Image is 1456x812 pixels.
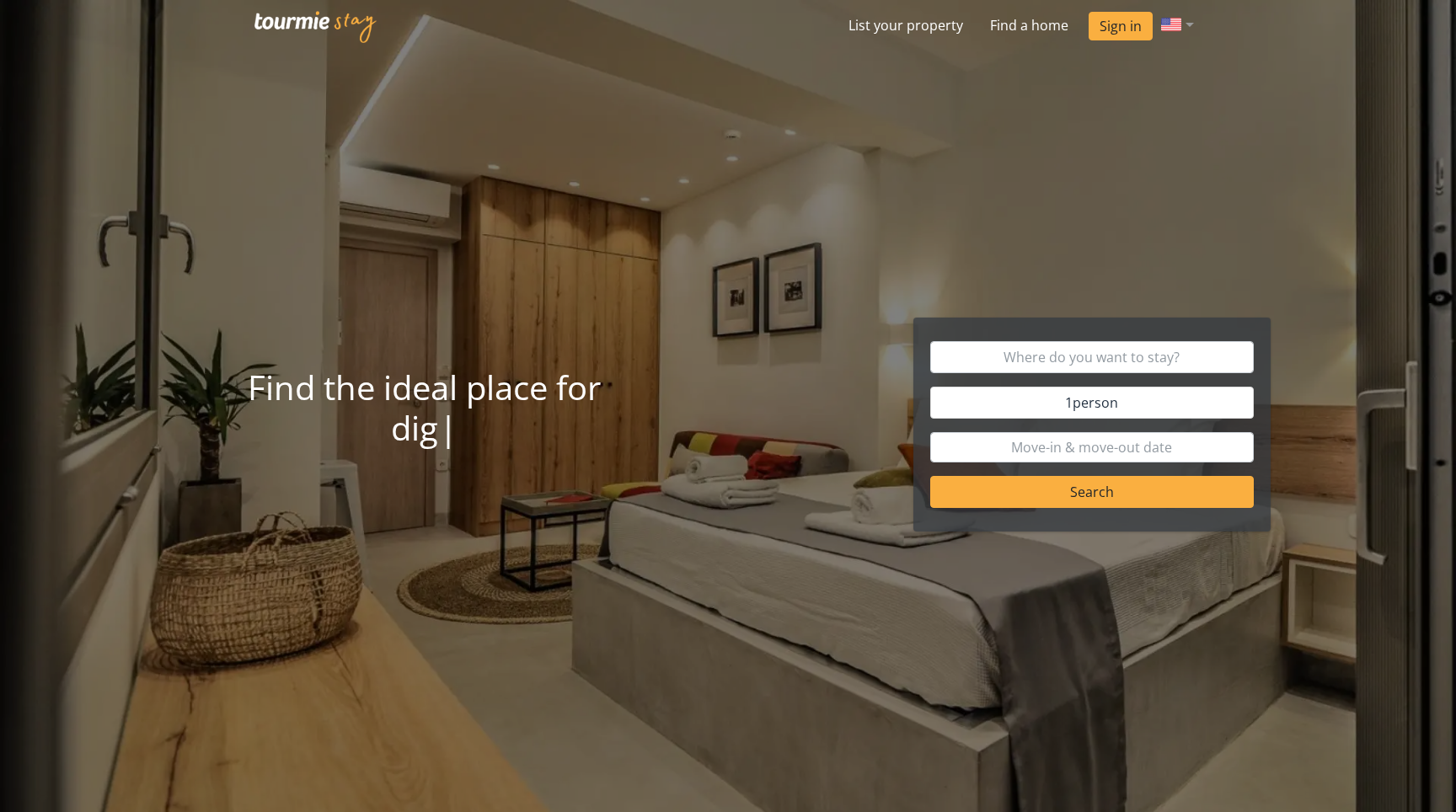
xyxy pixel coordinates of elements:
input: Where do you want to stay? [930,341,1255,373]
a: List your property [835,8,977,42]
input: Move-in & move-out date [930,432,1255,462]
img: Tourmie Stay logo white [254,11,377,43]
span: | [439,404,458,451]
span: person [1073,393,1118,412]
button: 1person [930,387,1255,419]
a: Sign in [1089,12,1153,40]
span: 1 [1065,393,1118,412]
span: d i g [391,404,438,451]
button: Search [930,476,1255,508]
a: Find a home [977,8,1082,42]
h1: Find the ideal place for [127,367,721,448]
